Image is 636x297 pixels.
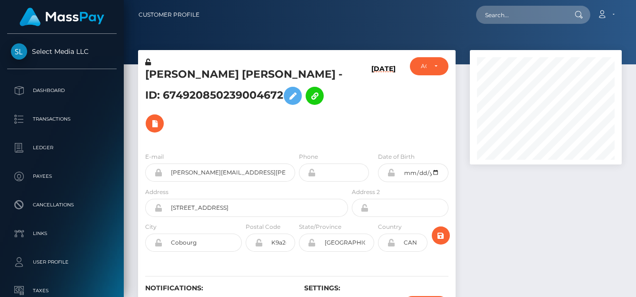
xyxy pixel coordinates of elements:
[7,136,117,160] a: Ledger
[7,47,117,56] span: Select Media LLC
[7,79,117,102] a: Dashboard
[145,284,290,292] h6: Notifications:
[352,188,380,196] label: Address 2
[145,188,169,196] label: Address
[378,223,402,231] label: Country
[246,223,280,231] label: Postal Code
[299,223,341,231] label: State/Province
[11,226,113,241] p: Links
[11,198,113,212] p: Cancellations
[421,62,427,70] div: ACTIVE
[11,83,113,98] p: Dashboard
[7,250,117,274] a: User Profile
[145,67,343,137] h5: [PERSON_NAME] [PERSON_NAME] - ID: 674920850239004672
[304,284,449,292] h6: Settings:
[11,255,113,269] p: User Profile
[139,5,199,25] a: Customer Profile
[11,43,27,60] img: Select Media LLC
[378,153,415,161] label: Date of Birth
[11,169,113,184] p: Payees
[20,8,104,26] img: MassPay Logo
[7,164,117,188] a: Payees
[371,65,396,141] h6: [DATE]
[7,222,117,246] a: Links
[7,107,117,131] a: Transactions
[145,223,157,231] label: City
[7,193,117,217] a: Cancellations
[145,153,164,161] label: E-mail
[299,153,318,161] label: Phone
[476,6,566,24] input: Search...
[410,57,448,75] button: ACTIVE
[11,141,113,155] p: Ledger
[11,112,113,126] p: Transactions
